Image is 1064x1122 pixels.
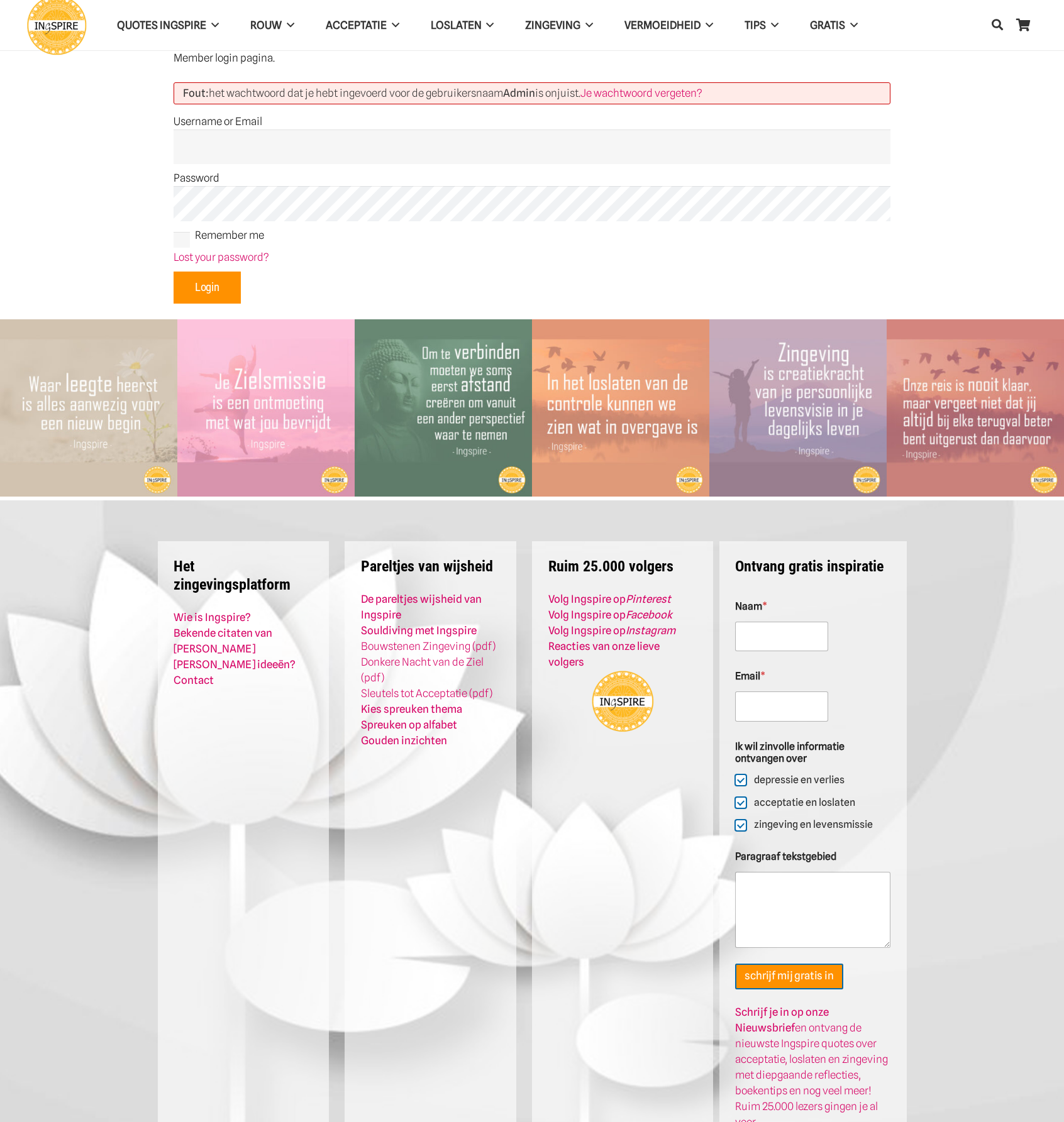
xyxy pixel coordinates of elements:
label: Paragraaf tekstgebied [735,850,890,862]
strong: Volg Ingspire op [548,624,675,637]
a: De pareltjes wijsheid van Ingspire [361,593,482,621]
label: acceptatie en loslaten [746,796,855,810]
a: Sleutels tot Acceptatie (pdf) [361,687,492,700]
img: Quote over Verbinding - Om te verbinden moeten we afstand creëren om vanuit een ander perspectief... [355,319,532,497]
a: Bouwstenen Zingeving (pdf) [361,640,496,652]
span: Acceptatie [326,19,387,31]
p: Member login pagina. [174,50,890,66]
img: Ingspire.nl - het zingevingsplatform! [591,670,654,732]
a: Zoeken [985,10,1010,40]
input: Login [174,272,241,304]
em: Pinterest [626,593,671,605]
strong: Ontvang gratis inspiratie [735,558,884,575]
strong: Admin [503,87,535,99]
img: Zinvolle Ingspire Quote over terugval met levenswijsheid voor meer vertrouwen en moed die helpt b... [887,319,1064,497]
label: Username or Email [174,114,890,129]
a: Zingeving [509,9,609,41]
a: Contact [174,674,214,686]
strong: Volg Ingspire op [548,593,671,605]
a: Zingeving is creatiekracht van je persoonlijke levensvisie in je dagelijks leven – citaat van Ing... [709,321,887,333]
span: Zingeving [525,19,580,31]
a: ROUW [235,9,310,41]
label: zingeving en levensmissie [746,818,873,832]
label: Password [174,170,890,186]
a: Je wachtwoord vergeten? [580,87,702,99]
a: Acceptatie [310,9,415,41]
strong: Fout: [183,87,209,99]
span: het wachtwoord dat je hebt ingevoerd voor de gebruikersnaam is onjuist. [177,80,709,106]
img: Spreuk over controle loslaten om te accepteren wat is - citaat van Ingspire [532,319,709,497]
a: Bekende citaten van [PERSON_NAME] [174,627,272,655]
label: Email [735,670,890,682]
span: TIPS [745,19,766,31]
a: In het loslaten van de controle kunnen we zien wat in overgave is – citaat van Ingspire [532,321,709,333]
strong: Pareltjes van wijsheid [361,558,493,575]
a: Loslaten [415,9,510,41]
label: Naam [735,600,890,612]
em: Facebook [626,608,672,621]
a: Om te verbinden moeten we soms eerst afstand creëren – Citaat van Ingspire [355,321,532,333]
a: TIPS [729,9,794,41]
a: Volg Ingspire opInstagram [548,624,675,637]
a: Souldiving met Ingspire [361,624,477,637]
span: Loslaten [431,19,482,31]
label: Remember me [174,228,890,243]
a: Reacties van onze lieve volgers [548,640,660,668]
span: QUOTES INGSPIRE [117,19,206,31]
a: Wat je bij Terugval niet mag vergeten [887,321,1064,333]
span: ROUW [250,19,282,31]
a: QUOTES INGSPIRE [101,9,235,41]
img: Zingeving is ceatiekracht van je persoonlijke levensvisie in je dagelijks leven - citaat van Inge... [709,319,887,497]
a: Spreuken op alfabet [361,718,457,731]
span: GRATIS [810,19,845,31]
strong: Schrijf je in op onze Nieuwsbrief [735,1006,829,1034]
a: Lost your password? [174,251,269,263]
a: Je zielsmissie is een ontmoeting met wat jou bevrijdt © [177,321,355,333]
a: GRATIS [794,9,873,41]
strong: Ruim 25.000 volgers [548,558,673,575]
button: schrijf mij gratis in [735,964,843,989]
a: Wie is Ingspire? [174,611,251,624]
span: VERMOEIDHEID [624,19,701,31]
a: Gouden inzichten [361,734,447,747]
label: depressie en verlies [746,774,845,787]
legend: Ik wil zinvolle informatie ontvangen over [735,740,890,764]
strong: Het zingevingsplatform [174,558,291,593]
a: Donkere Nacht van de Ziel (pdf) [361,656,484,684]
a: VERMOEIDHEID [609,9,729,41]
a: Kies spreuken thema [361,703,462,715]
a: [PERSON_NAME] ideeën? [174,658,296,671]
a: Volg Ingspire opPinterest [548,593,671,605]
a: Volg Ingspire opFacebook [548,608,672,621]
em: Instagram [626,624,675,637]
